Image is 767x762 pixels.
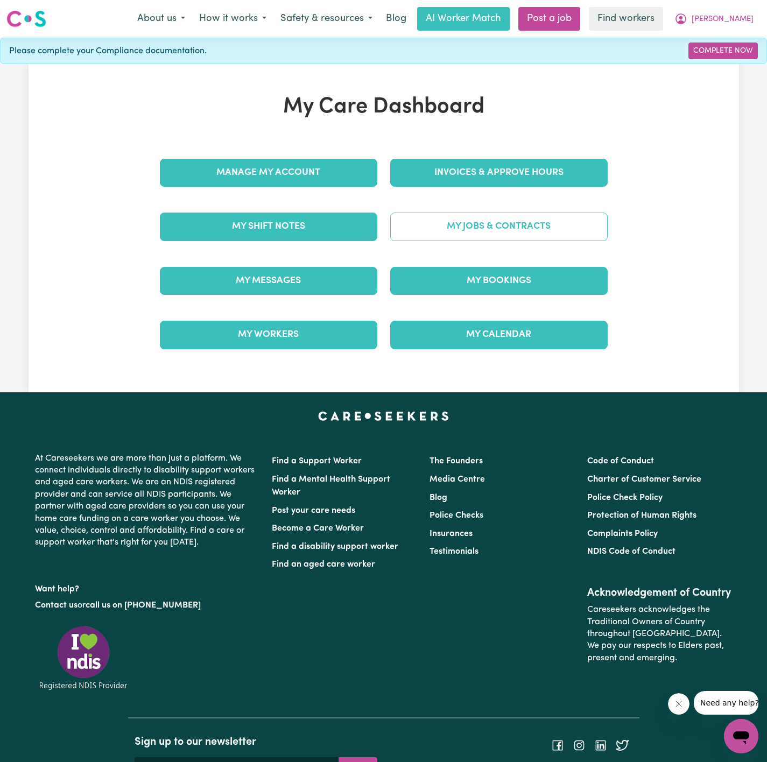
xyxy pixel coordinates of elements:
a: Find an aged care worker [272,560,375,569]
a: Manage My Account [160,159,377,187]
h1: My Care Dashboard [153,94,614,120]
a: My Shift Notes [160,213,377,241]
span: Please complete your Compliance documentation. [9,45,207,58]
iframe: Close message [668,693,689,715]
a: AI Worker Match [417,7,510,31]
a: Blog [430,493,447,502]
a: Find workers [589,7,663,31]
a: Police Checks [430,511,483,520]
a: Invoices & Approve Hours [390,159,608,187]
a: Become a Care Worker [272,524,364,533]
a: Follow Careseekers on Instagram [573,740,586,749]
a: Follow Careseekers on Twitter [616,740,629,749]
a: Contact us [35,601,78,610]
a: My Jobs & Contracts [390,213,608,241]
a: The Founders [430,457,483,465]
h2: Acknowledgement of Country [587,587,732,599]
p: Careseekers acknowledges the Traditional Owners of Country throughout [GEOGRAPHIC_DATA]. We pay o... [587,599,732,668]
button: Safety & resources [273,8,379,30]
button: How it works [192,8,273,30]
a: Complete Now [688,43,758,59]
p: Want help? [35,579,259,595]
a: My Calendar [390,321,608,349]
span: Need any help? [6,8,65,16]
button: About us [130,8,192,30]
a: Police Check Policy [587,493,663,502]
a: My Bookings [390,267,608,295]
a: Protection of Human Rights [587,511,696,520]
img: Registered NDIS provider [35,624,132,692]
span: [PERSON_NAME] [692,13,754,25]
a: My Messages [160,267,377,295]
a: call us on [PHONE_NUMBER] [86,601,201,610]
a: Find a disability support worker [272,542,398,551]
a: Find a Mental Health Support Worker [272,475,390,497]
a: Post your care needs [272,506,355,515]
p: or [35,595,259,616]
iframe: Message from company [694,691,758,715]
a: Charter of Customer Service [587,475,701,484]
a: My Workers [160,321,377,349]
a: Insurances [430,530,473,538]
img: Careseekers logo [6,9,46,29]
iframe: Button to launch messaging window [724,719,758,753]
a: Blog [379,7,413,31]
a: Complaints Policy [587,530,658,538]
a: Testimonials [430,547,479,556]
a: Follow Careseekers on Facebook [551,740,564,749]
a: Post a job [518,7,580,31]
a: Code of Conduct [587,457,654,465]
button: My Account [667,8,761,30]
a: Careseekers home page [318,412,449,420]
a: Media Centre [430,475,485,484]
a: Find a Support Worker [272,457,362,465]
h2: Sign up to our newsletter [135,736,377,749]
p: At Careseekers we are more than just a platform. We connect individuals directly to disability su... [35,448,259,553]
a: Follow Careseekers on LinkedIn [594,740,607,749]
a: NDIS Code of Conduct [587,547,675,556]
a: Careseekers logo [6,6,46,31]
